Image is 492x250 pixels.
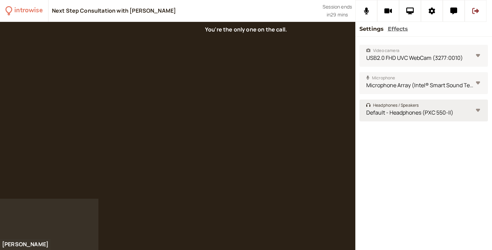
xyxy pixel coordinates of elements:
[359,25,384,34] button: Settings
[323,3,352,11] span: Session ends
[359,45,488,67] select: Video camera
[388,25,408,34] button: Effects
[14,5,42,16] div: introwise
[366,102,419,109] span: Headphones / Speakers
[366,47,399,54] span: Video camera
[359,100,488,121] select: Headphones / Speakers
[366,75,395,81] span: Microphone
[359,72,488,94] select: Microphone
[327,11,348,19] span: in 29 mins
[52,7,176,15] div: Next Step Consultation with [PERSON_NAME]
[323,3,352,18] div: Scheduled session end time. Don't worry, your call will continue
[200,24,292,36] div: You're the only one on the call.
